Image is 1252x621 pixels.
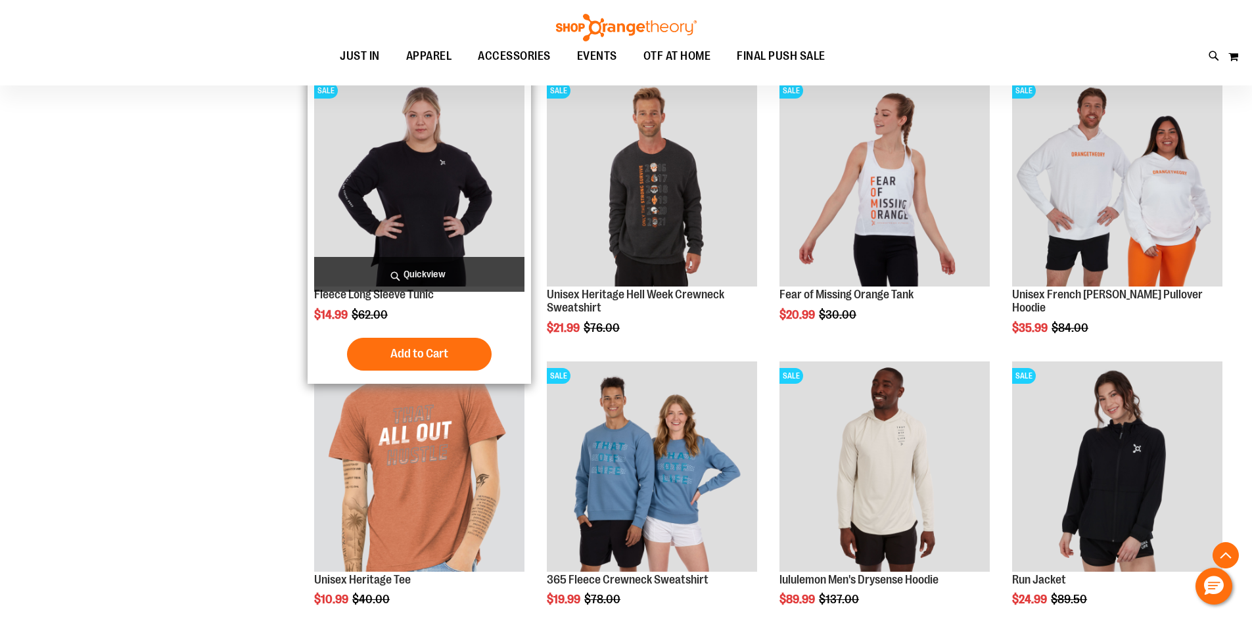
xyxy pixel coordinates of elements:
[393,41,465,72] a: APPAREL
[779,361,990,574] a: Product image for lululemon Mens Drysense Hoodie BoneSALE
[547,361,757,574] a: 365 Fleece Crewneck SweatshirtSALE
[779,308,817,321] span: $20.99
[347,338,492,371] button: Add to Cart
[478,41,551,71] span: ACCESSORIES
[547,573,708,586] a: 365 Fleece Crewneck Sweatshirt
[540,70,764,367] div: product
[1012,368,1036,384] span: SALE
[327,41,393,72] a: JUST IN
[584,593,622,606] span: $78.00
[630,41,724,72] a: OTF AT HOME
[1012,593,1049,606] span: $24.99
[554,14,699,41] img: Shop Orangetheory
[465,41,564,72] a: ACCESSORIES
[314,361,524,572] img: Product image for Unisex Heritage Tee
[584,321,622,334] span: $76.00
[1006,70,1229,367] div: product
[547,288,724,314] a: Unisex Heritage Hell Week Crewneck Sweatshirt
[1012,76,1222,288] a: Product image for Unisex French Terry Pullover HoodieSALE
[773,70,996,355] div: product
[1051,593,1089,606] span: $89.50
[314,593,350,606] span: $10.99
[390,346,448,361] span: Add to Cart
[547,593,582,606] span: $19.99
[1012,573,1066,586] a: Run Jacket
[547,83,570,99] span: SALE
[547,368,570,384] span: SALE
[1012,83,1036,99] span: SALE
[314,288,434,301] a: Fleece Long Sleeve Tunic
[547,76,757,287] img: Product image for Unisex Heritage Hell Week Crewneck Sweatshirt
[1012,361,1222,574] a: Product image for Run JacketSALE
[779,361,990,572] img: Product image for lululemon Mens Drysense Hoodie Bone
[314,76,524,287] img: Product image for Fleece Long Sleeve Tunic
[1052,321,1090,334] span: $84.00
[314,573,411,586] a: Unisex Heritage Tee
[779,593,817,606] span: $89.99
[1012,361,1222,572] img: Product image for Run Jacket
[819,308,858,321] span: $30.00
[547,321,582,334] span: $21.99
[779,368,803,384] span: SALE
[547,361,757,572] img: 365 Fleece Crewneck Sweatshirt
[314,361,524,574] a: Product image for Unisex Heritage TeeSALE
[577,41,617,71] span: EVENTS
[779,76,990,288] a: Product image for Fear of Missing Orange TankSALE
[737,41,825,71] span: FINAL PUSH SALE
[314,308,350,321] span: $14.99
[340,41,380,71] span: JUST IN
[1012,288,1203,314] a: Unisex French [PERSON_NAME] Pullover Hoodie
[352,308,390,321] span: $62.00
[779,573,939,586] a: lululemon Men's Drysense Hoodie
[1012,76,1222,287] img: Product image for Unisex French Terry Pullover Hoodie
[314,257,524,292] a: Quickview
[1012,321,1050,334] span: $35.99
[779,76,990,287] img: Product image for Fear of Missing Orange Tank
[352,593,392,606] span: $40.00
[308,70,531,384] div: product
[314,83,338,99] span: SALE
[643,41,711,71] span: OTF AT HOME
[406,41,452,71] span: APPAREL
[819,593,861,606] span: $137.00
[779,83,803,99] span: SALE
[724,41,839,71] a: FINAL PUSH SALE
[564,41,630,72] a: EVENTS
[547,76,757,288] a: Product image for Unisex Heritage Hell Week Crewneck SweatshirtSALE
[1213,542,1239,568] button: Back To Top
[1195,568,1232,605] button: Hello, have a question? Let’s chat.
[314,76,524,288] a: Product image for Fleece Long Sleeve TunicSALE
[779,288,914,301] a: Fear of Missing Orange Tank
